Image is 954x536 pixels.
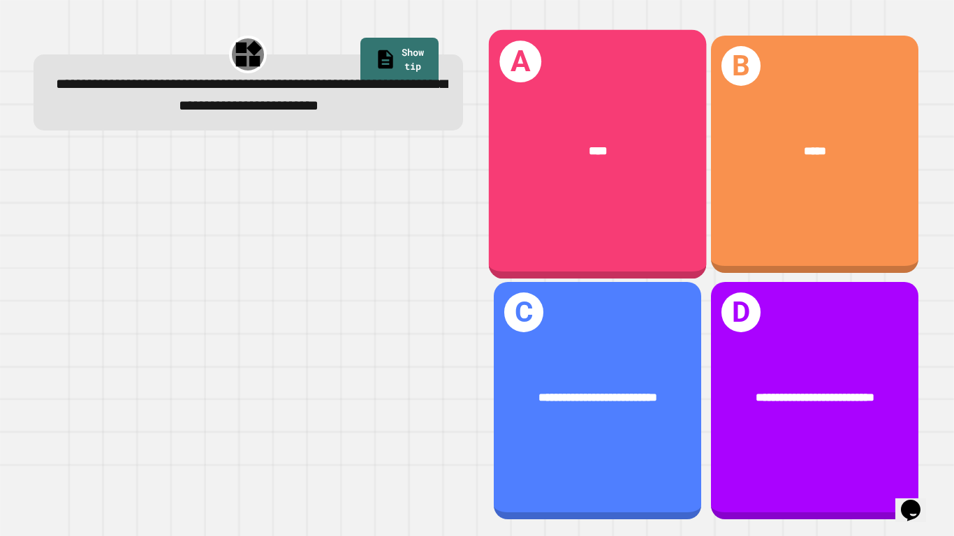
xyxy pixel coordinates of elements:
[721,292,761,332] h1: D
[895,480,940,522] iframe: chat widget
[360,38,439,84] a: Show tip
[499,40,541,82] h1: A
[504,292,544,332] h1: C
[721,46,761,86] h1: B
